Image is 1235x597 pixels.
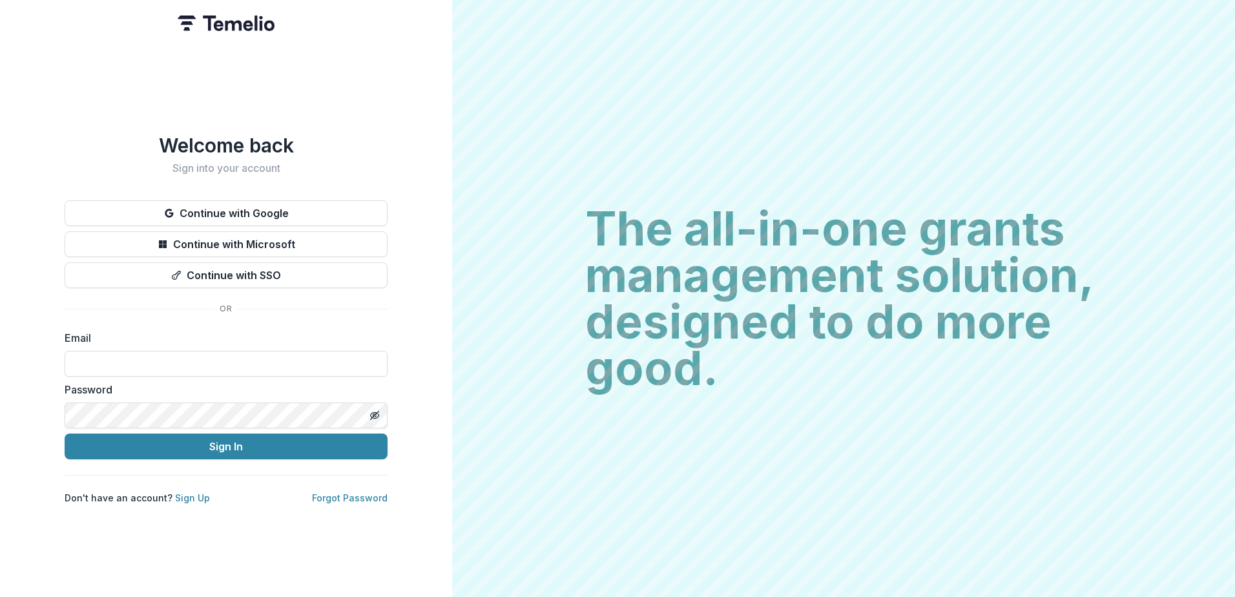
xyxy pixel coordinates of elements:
p: Don't have an account? [65,491,210,505]
label: Email [65,330,380,346]
img: Temelio [178,16,275,31]
h2: Sign into your account [65,162,388,174]
button: Sign In [65,434,388,459]
label: Password [65,382,380,397]
button: Continue with Google [65,200,388,226]
button: Continue with Microsoft [65,231,388,257]
button: Toggle password visibility [364,405,385,426]
a: Forgot Password [312,492,388,503]
a: Sign Up [175,492,210,503]
h1: Welcome back [65,134,388,157]
button: Continue with SSO [65,262,388,288]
